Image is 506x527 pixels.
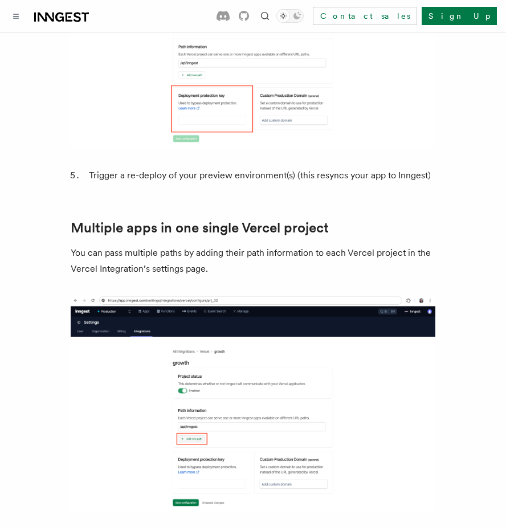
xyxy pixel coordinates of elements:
[85,168,435,183] li: Trigger a re-deploy of your preview environment(s) (this resyncs your app to Inngest)
[258,9,272,23] button: Find something...
[71,245,435,277] p: You can pass multiple paths by adding their path information to each Vercel project in the Vercel...
[71,295,435,513] img: Add new path information button in the Inngest dashboard
[71,220,329,236] a: Multiple apps in one single Vercel project
[313,7,417,25] a: Contact sales
[9,9,23,23] button: Toggle navigation
[422,7,497,25] a: Sign Up
[276,9,304,23] button: Toggle dark mode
